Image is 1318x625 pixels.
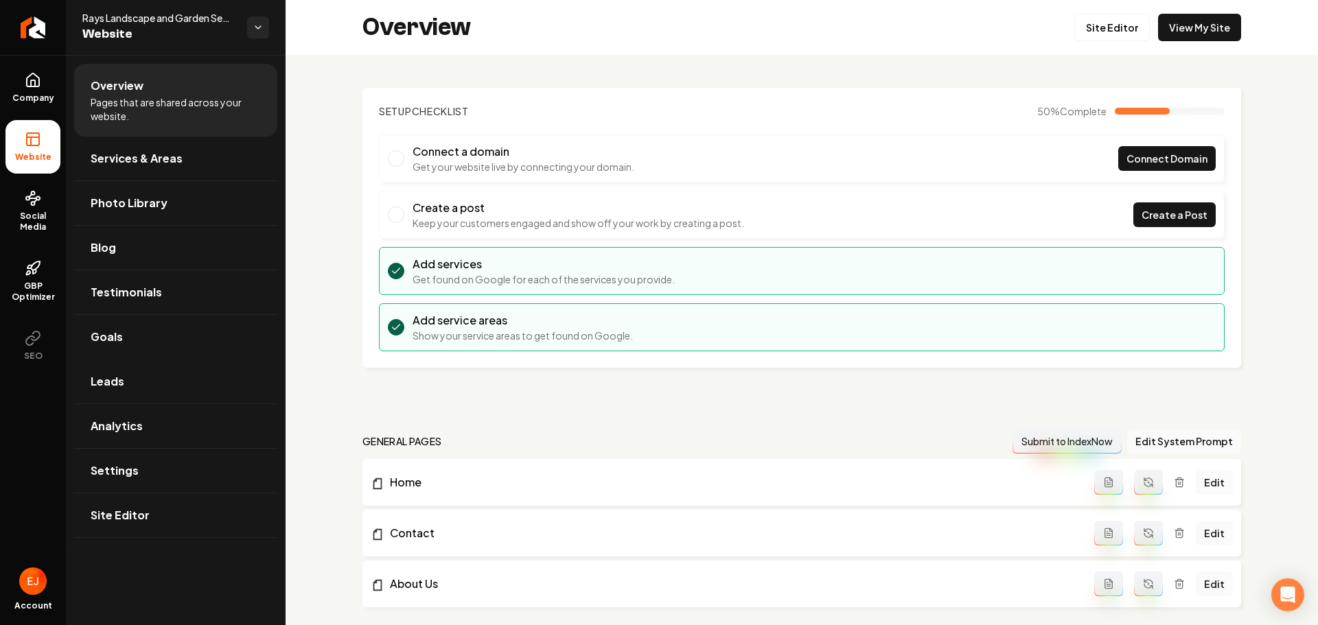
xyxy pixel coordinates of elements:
button: SEO [5,319,60,373]
span: Website [10,152,57,163]
span: Testimonials [91,284,162,300]
button: Add admin page prompt [1094,571,1123,596]
button: Open user button [19,567,47,595]
span: Settings [91,462,139,479]
span: Analytics [91,418,143,434]
a: Home [371,474,1094,491]
p: Keep your customers engaged and show off your work by creating a post. [413,216,744,230]
a: Contact [371,525,1094,541]
a: Services & Areas [74,137,277,180]
a: Photo Library [74,181,277,225]
a: View My Site [1158,14,1241,41]
button: Edit System Prompt [1127,429,1241,453]
a: Connect Domain [1118,146,1216,171]
a: Site Editor [74,493,277,537]
h3: Create a post [413,200,744,216]
a: Create a Post [1133,202,1216,227]
span: Social Media [5,211,60,233]
span: Services & Areas [91,150,183,167]
span: Complete [1060,105,1107,117]
span: Goals [91,329,123,345]
a: Leads [74,359,277,403]
a: Analytics [74,404,277,448]
a: Edit [1196,470,1233,495]
a: GBP Optimizer [5,249,60,314]
a: Site Editor [1074,14,1150,41]
a: Social Media [5,179,60,244]
h2: Checklist [379,104,469,118]
a: Settings [74,449,277,493]
h2: general pages [362,434,442,448]
a: Edit [1196,521,1233,545]
a: Blog [74,226,277,270]
img: Rebolt Logo [21,16,46,38]
a: Company [5,61,60,115]
span: Rays Landscape and Garden Services [82,11,236,25]
h3: Add services [413,256,675,272]
span: Setup [379,105,412,117]
span: Website [82,25,236,44]
a: Goals [74,315,277,359]
button: Add admin page prompt [1094,470,1123,495]
h3: Add service areas [413,312,633,329]
span: Create a Post [1142,208,1207,222]
span: Blog [91,239,116,256]
a: Edit [1196,571,1233,596]
span: GBP Optimizer [5,281,60,303]
h3: Connect a domain [413,143,634,160]
button: Submit to IndexNow [1013,429,1122,453]
h2: Overview [362,14,471,41]
span: Account [14,600,52,611]
a: About Us [371,576,1094,592]
span: SEO [19,351,48,362]
span: Connect Domain [1126,152,1207,166]
span: Leads [91,373,124,390]
span: Photo Library [91,195,167,211]
div: Open Intercom Messenger [1271,578,1304,611]
span: 50 % [1037,104,1107,118]
span: Company [7,93,60,104]
p: Get found on Google for each of the services you provide. [413,272,675,286]
p: Get your website live by connecting your domain. [413,160,634,174]
p: Show your service areas to get found on Google. [413,329,633,342]
span: Pages that are shared across your website. [91,95,261,123]
button: Add admin page prompt [1094,521,1123,545]
img: Eduard Joers [19,567,47,595]
span: Overview [91,78,143,94]
span: Site Editor [91,507,150,523]
a: Testimonials [74,270,277,314]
